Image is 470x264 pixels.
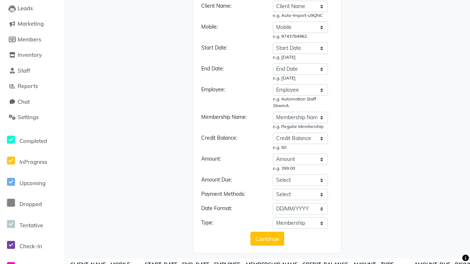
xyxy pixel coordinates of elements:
span: Marketing [18,20,44,27]
span: Settings [18,114,39,121]
div: Mobile: [196,23,267,40]
a: Members [2,36,62,44]
span: Completed [19,137,47,144]
a: Staff [2,67,62,75]
a: Marketing [2,20,62,28]
div: End Date: [196,65,267,81]
span: Upcoming [19,180,46,187]
div: Amount Due: [196,176,267,186]
div: e.g. 399.00 [273,165,328,172]
div: e.g. 9743784962 [273,33,328,40]
div: Payment Methods: [196,190,267,200]
span: Reports [18,82,38,89]
div: e.g. 50 [273,144,328,151]
span: InProgress [19,158,47,165]
div: Date Format: [196,205,267,214]
a: Leads [2,4,62,13]
div: e.g. Auto-Import-u9QNC [273,12,328,19]
div: Amount: [196,155,267,172]
a: Chat [2,98,62,106]
span: Inventory [18,51,42,58]
div: Type: [196,219,267,229]
span: Tentative [19,222,43,229]
span: Chat [18,98,30,105]
a: Settings [2,113,62,122]
div: e.g. Regular Membership [273,123,328,130]
div: e.g. Automation Staff 1bwmA [273,96,328,109]
span: Leads [18,5,33,12]
span: Members [18,36,41,43]
div: Credit Balance: [196,134,267,151]
div: e.g. [DATE] [273,54,328,60]
span: Staff [18,67,30,74]
div: Membership Name: [196,113,267,130]
a: Inventory [2,51,62,59]
span: Dropped [19,201,42,208]
div: Start Date: [196,44,267,60]
span: Check-In [19,243,42,250]
div: Employee: [196,86,267,109]
button: Continue [250,232,284,246]
a: Reports [2,82,62,91]
div: e.g. [DATE] [273,75,328,81]
div: Client Name: [196,2,267,19]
